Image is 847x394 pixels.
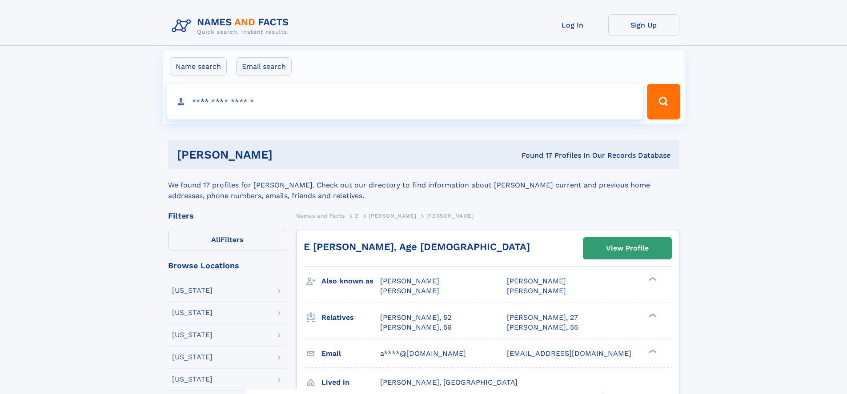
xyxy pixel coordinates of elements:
a: View Profile [583,238,671,259]
div: Browse Locations [168,262,287,270]
div: [US_STATE] [172,354,213,361]
a: E [PERSON_NAME], Age [DEMOGRAPHIC_DATA] [304,241,530,252]
span: Z [355,213,359,219]
div: [US_STATE] [172,376,213,383]
a: [PERSON_NAME], 55 [507,322,578,332]
div: [US_STATE] [172,309,213,316]
a: [PERSON_NAME], 27 [507,313,578,322]
a: [PERSON_NAME] [369,210,416,221]
h1: [PERSON_NAME] [177,149,397,160]
span: [PERSON_NAME] [507,287,566,295]
span: [PERSON_NAME] [426,213,474,219]
div: [US_STATE] [172,287,213,294]
div: Filters [168,212,287,220]
span: [PERSON_NAME], [GEOGRAPHIC_DATA] [380,378,518,386]
div: View Profile [606,238,649,259]
span: All [211,235,221,244]
a: Z [355,210,359,221]
h3: Also known as [321,274,380,289]
input: search input [167,84,643,119]
div: ❯ [646,276,657,282]
h3: Lived in [321,375,380,390]
a: Names and Facts [296,210,345,221]
a: [PERSON_NAME], 52 [380,313,451,322]
span: [PERSON_NAME] [380,277,439,285]
button: Search Button [647,84,680,119]
div: [US_STATE] [172,331,213,338]
span: [EMAIL_ADDRESS][DOMAIN_NAME] [507,349,631,358]
div: ❯ [646,348,657,354]
label: Name search [170,57,227,76]
h3: Relatives [321,310,380,325]
div: We found 17 profiles for [PERSON_NAME]. Check out our directory to find information about [PERSON... [168,169,679,201]
label: Email search [236,57,292,76]
a: Log In [537,14,608,36]
img: Logo Names and Facts [168,14,296,38]
span: [PERSON_NAME] [380,287,439,295]
h3: Email [321,346,380,361]
a: [PERSON_NAME], 56 [380,322,452,332]
span: [PERSON_NAME] [369,213,416,219]
span: [PERSON_NAME] [507,277,566,285]
div: ❯ [646,312,657,318]
label: Filters [168,230,287,251]
div: Found 17 Profiles In Our Records Database [397,151,670,160]
a: Sign Up [608,14,679,36]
